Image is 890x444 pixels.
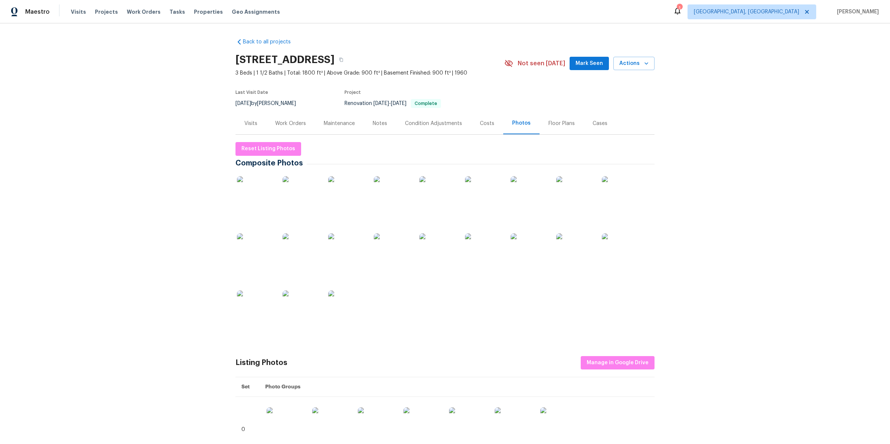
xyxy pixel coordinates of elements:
div: Cases [593,120,607,127]
div: Floor Plans [548,120,575,127]
button: Actions [613,57,655,70]
span: Projects [95,8,118,16]
div: Photos [512,119,531,127]
span: Mark Seen [576,59,603,68]
div: Maintenance [324,120,355,127]
span: Project [345,90,361,95]
span: Geo Assignments [232,8,280,16]
div: Work Orders [275,120,306,127]
span: Actions [619,59,649,68]
button: Mark Seen [570,57,609,70]
span: Visits [71,8,86,16]
div: Visits [244,120,257,127]
div: Notes [373,120,387,127]
th: Set [235,377,259,397]
button: Manage in Google Drive [581,356,655,370]
span: Complete [412,101,440,106]
a: Back to all projects [235,38,307,46]
span: Renovation [345,101,441,106]
button: Reset Listing Photos [235,142,301,156]
span: - [373,101,406,106]
div: 1 [677,4,682,12]
span: Properties [194,8,223,16]
span: Not seen [DATE] [518,60,565,67]
span: Last Visit Date [235,90,268,95]
span: [DATE] [235,101,251,106]
div: Listing Photos [235,359,287,366]
span: 3 Beds | 1 1/2 Baths | Total: 1800 ft² | Above Grade: 900 ft² | Basement Finished: 900 ft² | 1960 [235,69,504,77]
span: [GEOGRAPHIC_DATA], [GEOGRAPHIC_DATA] [694,8,799,16]
span: Tasks [169,9,185,14]
span: [PERSON_NAME] [834,8,879,16]
div: Costs [480,120,494,127]
span: Maestro [25,8,50,16]
span: [DATE] [373,101,389,106]
th: Photo Groups [259,377,655,397]
span: Reset Listing Photos [241,144,295,154]
div: Condition Adjustments [405,120,462,127]
span: Manage in Google Drive [587,358,649,368]
span: Composite Photos [235,159,307,167]
button: Copy Address [334,53,348,66]
h2: [STREET_ADDRESS] [235,56,334,63]
span: Work Orders [127,8,161,16]
div: by [PERSON_NAME] [235,99,305,108]
span: [DATE] [391,101,406,106]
